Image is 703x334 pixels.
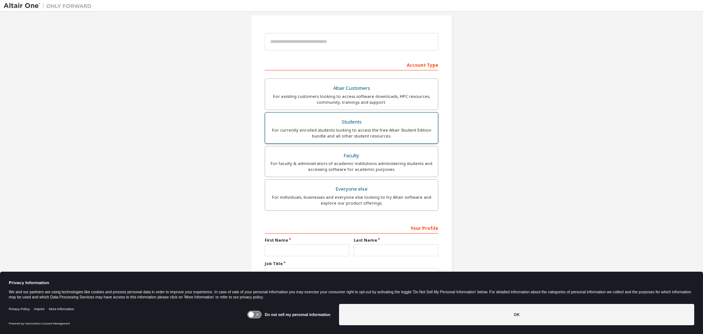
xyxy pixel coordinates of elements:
[265,222,438,234] div: Your Profile
[265,59,438,70] div: Account Type
[269,93,434,105] div: For existing customers looking to access software downloads, HPC resources, community, trainings ...
[4,2,95,10] img: Altair One
[269,184,434,194] div: Everyone else
[269,83,434,93] div: Altair Customers
[354,237,438,243] label: Last Name
[265,237,349,243] label: First Name
[269,127,434,139] div: For currently enrolled students looking to access the free Altair Student Edition bundle and all ...
[269,117,434,127] div: Students
[265,261,438,267] label: Job Title
[269,161,434,172] div: For faculty & administrators of academic institutions administering students and accessing softwa...
[269,194,434,206] div: For individuals, businesses and everyone else looking to try Altair software and explore our prod...
[269,151,434,161] div: Faculty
